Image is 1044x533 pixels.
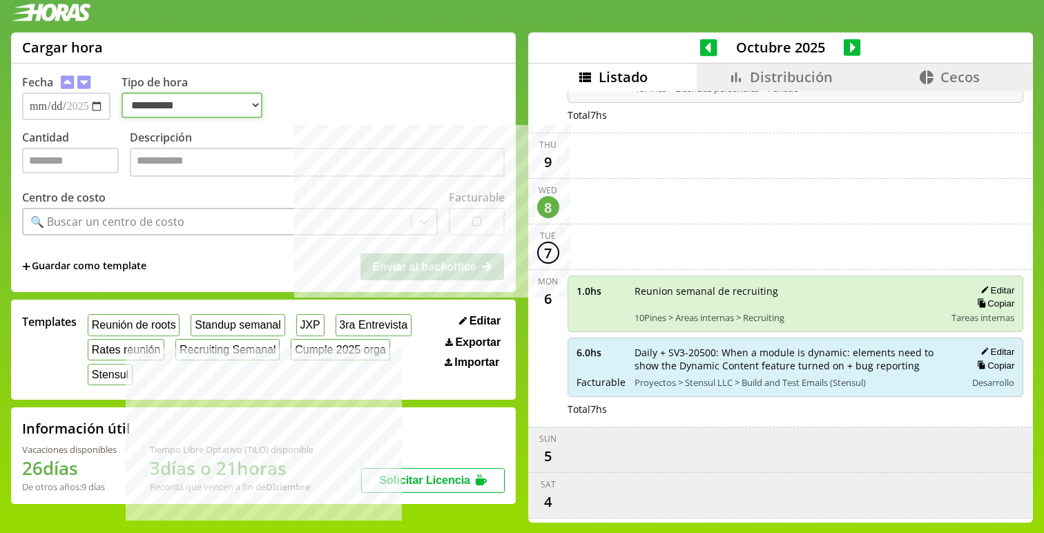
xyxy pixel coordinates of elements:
[973,360,1014,371] button: Copiar
[88,339,164,360] button: Rates reunión
[635,376,957,389] span: Proyectos > Stensul LLC > Build and Test Emails (Stensul)
[568,403,1024,416] div: Total 7 hs
[150,481,313,493] div: Recordá que vencen a fin de
[150,456,313,481] h1: 3 días o 21 horas
[441,336,505,349] button: Exportar
[635,284,942,298] span: Reunion semanal de recruiting
[940,68,980,86] span: Cecos
[972,376,1014,389] span: Desarrollo
[88,364,133,385] button: Stensul
[577,376,625,389] span: Facturable
[951,311,1014,324] span: Tareas internas
[191,314,284,336] button: Standup semanal
[539,184,557,196] div: Wed
[577,284,625,298] span: 1.0 hs
[22,419,130,438] h2: Información útil
[22,190,106,205] label: Centro de costo
[635,311,942,324] span: 10Pines > Areas internas > Recruiting
[22,130,130,180] label: Cantidad
[122,75,273,120] label: Tipo de hora
[22,75,53,90] label: Fecha
[130,130,505,180] label: Descripción
[470,315,501,327] span: Editar
[528,91,1033,521] div: scrollable content
[539,433,557,445] div: Sun
[568,108,1024,122] div: Total 7 hs
[976,346,1014,358] button: Editar
[537,287,559,309] div: 6
[22,259,146,274] span: +Guardar como template
[150,443,313,456] div: Tiempo Libre Optativo (TiLO) disponible
[30,214,184,229] div: 🔍 Buscar un centro de costo
[291,339,389,360] button: Cumple 2025 orga
[455,336,501,349] span: Exportar
[449,190,505,205] label: Facturable
[361,468,505,493] button: Solicitar Licencia
[750,68,833,86] span: Distribución
[976,284,1014,296] button: Editar
[22,259,30,274] span: +
[11,3,91,21] img: logotipo
[537,490,559,512] div: 4
[539,139,557,151] div: Thu
[22,481,117,493] div: De otros años: 9 días
[175,339,280,360] button: Recruiting Semanal
[88,314,180,336] button: Reunión de roots
[379,474,470,486] span: Solicitar Licencia
[22,314,77,329] span: Templates
[541,478,556,490] div: Sat
[122,93,262,118] select: Tipo de hora
[454,356,499,369] span: Importar
[130,148,505,177] textarea: Descripción
[540,230,556,242] div: Tue
[336,314,412,336] button: 3ra Entrevista
[635,346,957,372] span: Daily + SV3-20500: When a module is dynamic: elements need to show the Dynamic Content feature tu...
[973,298,1014,309] button: Copiar
[455,314,505,328] button: Editar
[537,151,559,173] div: 9
[296,314,325,336] button: JXP
[22,456,117,481] h1: 26 días
[537,196,559,218] div: 8
[22,148,119,173] input: Cantidad
[266,481,310,493] b: Diciembre
[22,443,117,456] div: Vacaciones disponibles
[577,346,625,359] span: 6.0 hs
[537,242,559,264] div: 7
[717,38,844,57] span: Octubre 2025
[537,445,559,467] div: 5
[599,68,648,86] span: Listado
[538,275,558,287] div: Mon
[22,38,103,57] h1: Cargar hora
